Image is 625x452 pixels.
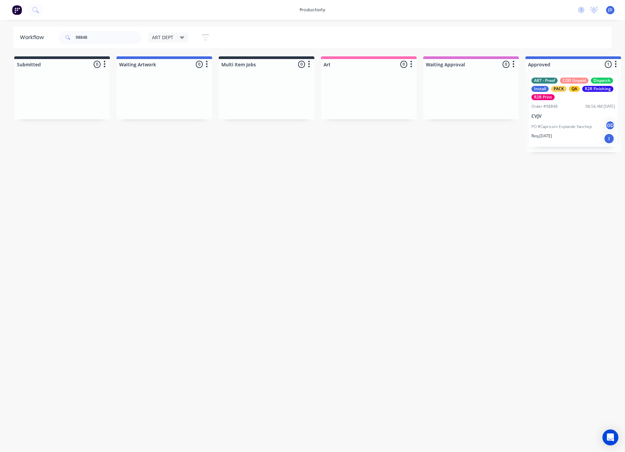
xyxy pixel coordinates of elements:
img: Factory [12,5,22,15]
span: JD [608,7,612,13]
div: GD [605,120,615,130]
div: productivity [296,5,329,15]
div: R2R Finishing [582,86,613,92]
div: I [604,133,614,144]
div: ART - ProofCOD UnpaidDispatchInstallPACKQAR2R FinishingR2R PrintOrder #9884806:56 AM [DATE]CVJVPO... [529,75,618,147]
div: Dispatch [591,78,613,84]
div: ART - Proof [531,78,558,84]
div: COD Unpaid [560,78,588,84]
p: PO #Capricorn Esplande Yanchep [531,124,592,130]
div: Order #98848 [531,103,558,109]
span: ART DEPT [152,34,173,41]
div: Install [531,86,549,92]
div: 06:56 AM [DATE] [586,103,615,109]
input: Search for orders... [76,31,141,44]
div: Open Intercom Messenger [602,429,618,445]
p: CVJV [531,113,615,119]
p: Req. [DATE] [531,133,552,139]
div: QA [569,86,580,92]
div: R2R Print [531,94,555,100]
div: Workflow [20,33,47,41]
div: PACK [551,86,567,92]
